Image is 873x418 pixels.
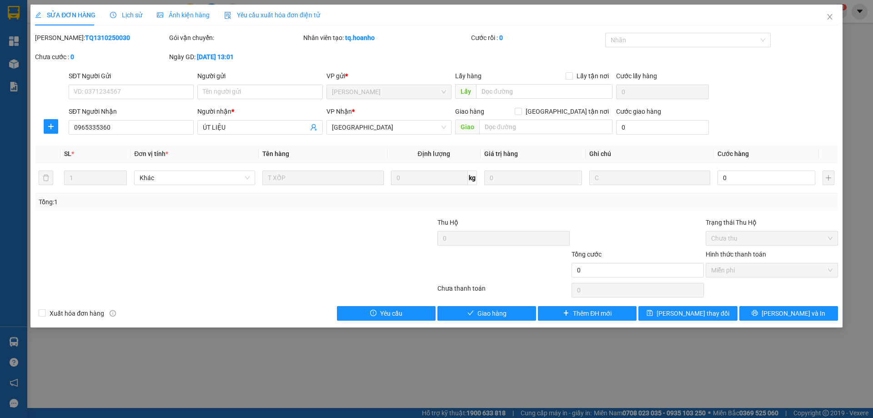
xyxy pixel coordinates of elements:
span: Giao hàng [455,108,484,115]
span: TAM QUAN [332,85,446,99]
span: plus [563,310,569,317]
div: Chưa thanh toán [436,283,571,299]
div: [PERSON_NAME]: [35,33,167,43]
b: 0 [70,53,74,60]
div: Cước rồi : [471,33,603,43]
span: check [467,310,474,317]
span: edit [35,12,41,18]
input: 0 [484,171,582,185]
input: Dọc đường [479,120,612,134]
span: Xuất hóa đơn hàng [46,308,108,318]
button: exclamation-circleYêu cầu [337,306,436,321]
div: Người nhận [197,106,322,116]
div: Trạng thái Thu Hộ [706,217,838,227]
span: SÀI GÒN [332,121,446,134]
span: SL [64,150,71,157]
span: Yêu cầu [380,308,402,318]
span: info-circle [110,310,116,317]
span: picture [157,12,163,18]
span: clock-circle [110,12,116,18]
button: delete [39,171,53,185]
span: Yêu cầu xuất hóa đơn điện tử [224,11,320,19]
b: 0 [499,34,503,41]
label: Cước lấy hàng [616,72,657,80]
span: save [647,310,653,317]
button: plus [44,119,58,134]
span: Giao [455,120,479,134]
span: Lấy [455,84,476,99]
span: Lấy hàng [455,72,482,80]
span: Đơn vị tính [134,150,168,157]
div: Người gửi [197,71,322,81]
img: icon [224,12,231,19]
span: SỬA ĐƠN HÀNG [35,11,95,19]
div: Gói vận chuyển: [169,33,301,43]
div: VP gửi [326,71,452,81]
div: Tổng: 1 [39,197,337,207]
button: printer[PERSON_NAME] và In [739,306,838,321]
button: checkGiao hàng [437,306,536,321]
span: Thu Hộ [437,219,458,226]
span: Thêm ĐH mới [573,308,612,318]
input: Ghi Chú [589,171,710,185]
span: Tên hàng [262,150,289,157]
input: VD: Bàn, Ghế [262,171,383,185]
span: Khác [140,171,250,185]
span: exclamation-circle [370,310,376,317]
button: plusThêm ĐH mới [538,306,637,321]
div: SĐT Người Gửi [69,71,194,81]
span: Lịch sử [110,11,142,19]
span: printer [752,310,758,317]
div: Nhân viên tạo: [303,33,469,43]
label: Cước giao hàng [616,108,661,115]
b: tq.hoanho [345,34,375,41]
b: TQ1310250030 [85,34,130,41]
span: kg [468,171,477,185]
span: [PERSON_NAME] và In [762,308,825,318]
span: Chưa thu [711,232,833,245]
span: Ảnh kiện hàng [157,11,210,19]
span: plus [44,123,58,130]
span: Miễn phí [711,263,833,277]
span: user-add [310,124,317,131]
button: save[PERSON_NAME] thay đổi [638,306,737,321]
span: Lấy tận nơi [573,71,612,81]
span: Giao hàng [477,308,507,318]
span: close [826,13,833,20]
button: plus [823,171,834,185]
b: [DATE] 13:01 [197,53,234,60]
span: VP Nhận [326,108,352,115]
label: Hình thức thanh toán [706,251,766,258]
span: [PERSON_NAME] thay đổi [657,308,729,318]
span: [GEOGRAPHIC_DATA] tận nơi [522,106,612,116]
span: Tổng cước [572,251,602,258]
span: Cước hàng [717,150,749,157]
span: Giá trị hàng [484,150,518,157]
div: Ngày GD: [169,52,301,62]
input: Cước lấy hàng [616,85,709,99]
div: SĐT Người Nhận [69,106,194,116]
input: Dọc đường [476,84,612,99]
div: Chưa cước : [35,52,167,62]
button: Close [817,5,843,30]
th: Ghi chú [586,145,714,163]
span: Định lượng [418,150,450,157]
input: Cước giao hàng [616,120,709,135]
